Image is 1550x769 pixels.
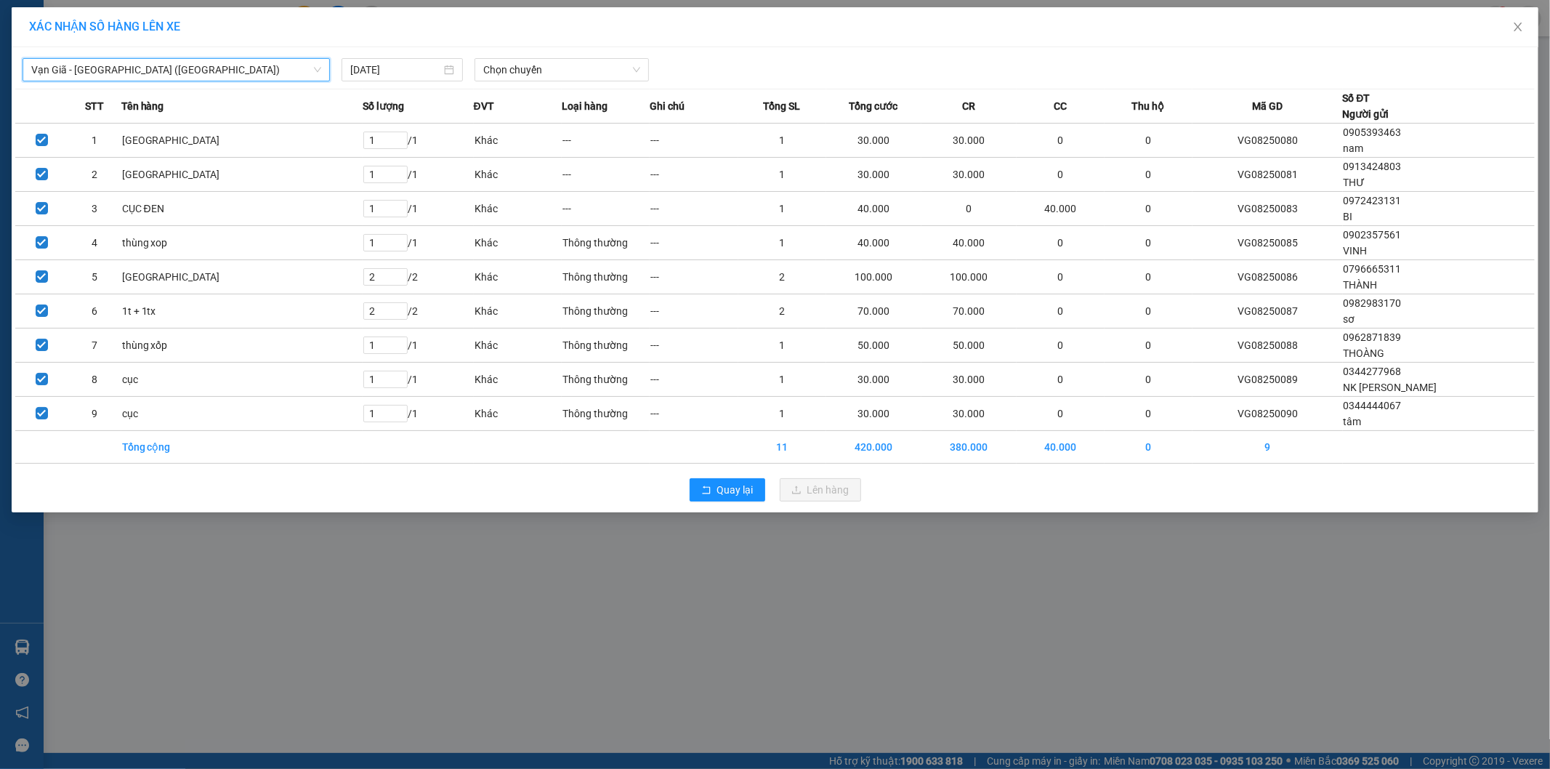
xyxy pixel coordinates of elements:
[363,226,474,260] td: / 1
[121,260,363,294] td: [GEOGRAPHIC_DATA]
[562,294,650,329] td: Thông thường
[826,431,921,464] td: 420.000
[849,98,897,114] span: Tổng cước
[921,192,1017,226] td: 0
[650,260,738,294] td: ---
[68,329,121,363] td: 7
[562,363,650,397] td: Thông thường
[1192,260,1342,294] td: VG08250086
[121,294,363,329] td: 1t + 1tx
[68,363,121,397] td: 8
[826,260,921,294] td: 100.000
[1192,329,1342,363] td: VG08250088
[68,192,121,226] td: 3
[1105,397,1192,431] td: 0
[29,20,180,33] span: XÁC NHẬN SỐ HÀNG LÊN XE
[124,12,159,28] span: Nhận:
[124,45,241,63] div: đức lợi
[921,294,1017,329] td: 70.000
[763,98,800,114] span: Tổng SL
[962,98,975,114] span: CR
[562,329,650,363] td: Thông thường
[650,363,738,397] td: ---
[921,226,1017,260] td: 40.000
[921,329,1017,363] td: 50.000
[1344,245,1368,257] span: VINH
[921,158,1017,192] td: 30.000
[826,124,921,158] td: 30.000
[1017,158,1105,192] td: 0
[474,98,494,114] span: ĐVT
[1344,177,1365,188] span: THƯ
[1105,226,1192,260] td: 0
[474,260,562,294] td: Khác
[738,294,826,329] td: 2
[1192,124,1342,158] td: VG08250080
[826,363,921,397] td: 30.000
[1498,7,1538,48] button: Close
[1343,90,1389,122] div: Số ĐT Người gửi
[738,260,826,294] td: 2
[68,397,121,431] td: 9
[474,124,562,158] td: Khác
[562,192,650,226] td: ---
[1344,211,1353,222] span: BI
[1512,21,1524,33] span: close
[562,397,650,431] td: Thông thường
[11,92,116,109] div: 30.000
[650,124,738,158] td: ---
[921,431,1017,464] td: 380.000
[121,431,363,464] td: Tổng cộng
[1344,229,1402,241] span: 0902357561
[12,47,114,68] div: 0344444067
[350,62,441,78] input: 14/08/2025
[1017,192,1105,226] td: 40.000
[650,226,738,260] td: ---
[31,59,321,81] span: Vạn Giã - Sài Gòn (Hàng hóa)
[738,329,826,363] td: 1
[1344,347,1385,359] span: THOÀNG
[717,482,754,498] span: Quay lại
[690,478,765,502] button: rollbackQuay lại
[1017,363,1105,397] td: 0
[921,260,1017,294] td: 100.000
[921,363,1017,397] td: 30.000
[12,14,35,29] span: Gửi:
[363,329,474,363] td: / 1
[1017,431,1105,464] td: 40.000
[1017,260,1105,294] td: 0
[1105,431,1192,464] td: 0
[483,59,640,81] span: Chọn chuyến
[738,158,826,192] td: 1
[121,192,363,226] td: CỤC ĐEN
[826,226,921,260] td: 40.000
[474,397,562,431] td: Khác
[921,397,1017,431] td: 30.000
[1192,397,1342,431] td: VG08250090
[562,98,608,114] span: Loại hàng
[1344,331,1402,343] span: 0962871839
[650,397,738,431] td: ---
[1017,294,1105,329] td: 0
[12,12,114,30] div: Vạn Giã
[780,478,861,502] button: uploadLên hàng
[121,397,363,431] td: cục
[826,294,921,329] td: 70.000
[124,63,241,83] div: 0903698574
[1344,416,1362,427] span: tâm
[738,431,826,464] td: 11
[738,192,826,226] td: 1
[1105,260,1192,294] td: 0
[1344,366,1402,377] span: 0344277968
[85,98,104,114] span: STT
[363,397,474,431] td: / 1
[1105,294,1192,329] td: 0
[121,226,363,260] td: thùng xop
[738,226,826,260] td: 1
[363,158,474,192] td: / 1
[474,226,562,260] td: Khác
[650,158,738,192] td: ---
[921,124,1017,158] td: 30.000
[1344,263,1402,275] span: 0796665311
[1344,382,1437,393] span: NK [PERSON_NAME]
